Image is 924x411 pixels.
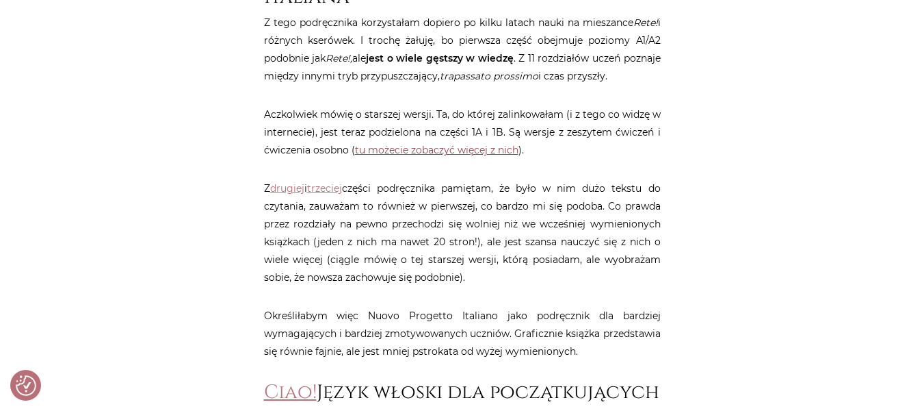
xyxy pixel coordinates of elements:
[307,182,342,195] a: trzeciej
[326,52,352,64] em: Rete!,
[633,16,658,29] em: Rete!
[264,379,317,405] a: Ciao!
[264,381,661,404] h2: Język włoski dla początkujących
[264,179,661,286] p: Z i części podręcznika pamiętam, że było w nim dużo tekstu do czytania, zauważam to również w pie...
[264,105,661,159] p: Aczkolwiek mówię o starszej wersji. Ta, do której zalinkowałam (i z tego co widzę w internecie), ...
[355,144,518,156] a: tu możecie zobaczyć więcej z nich
[366,52,514,64] strong: jest o wiele gęstszy w wiedzę
[440,70,538,82] em: trapassato prossimo
[16,375,36,396] img: Revisit consent button
[264,307,661,360] p: Określiłabym więc Nuovo Progetto Italiano jako podręcznik dla bardziej wymagających i bardziej zm...
[270,182,304,195] a: drugiej
[16,375,36,396] button: Preferencje co do zgód
[264,14,661,85] p: Z tego podręcznika korzystałam dopiero po kilku latach nauki na mieszance i różnych kserówek. I t...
